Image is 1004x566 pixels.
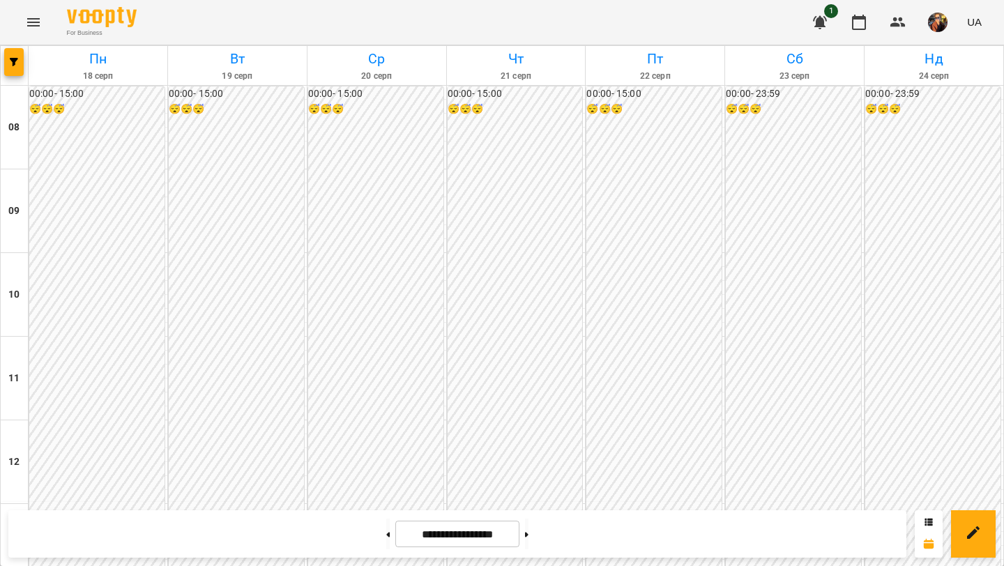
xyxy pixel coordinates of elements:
[170,48,305,70] h6: Вт
[8,371,20,386] h6: 11
[31,70,165,83] h6: 18 серп
[824,4,838,18] span: 1
[308,102,443,117] h6: 😴😴😴
[448,86,583,102] h6: 00:00 - 15:00
[726,102,861,117] h6: 😴😴😴
[67,7,137,27] img: Voopty Logo
[967,15,982,29] span: UA
[449,70,584,83] h6: 21 серп
[928,13,948,32] img: 64c67bdf17accf7feec17070992476f4.jpg
[8,454,20,470] h6: 12
[169,102,304,117] h6: 😴😴😴
[170,70,305,83] h6: 19 серп
[8,204,20,219] h6: 09
[867,48,1001,70] h6: Нд
[308,86,443,102] h6: 00:00 - 15:00
[17,6,50,39] button: Menu
[867,70,1001,83] h6: 24 серп
[586,102,722,117] h6: 😴😴😴
[865,86,1001,102] h6: 00:00 - 23:59
[169,86,304,102] h6: 00:00 - 15:00
[586,86,722,102] h6: 00:00 - 15:00
[727,70,862,83] h6: 23 серп
[29,102,165,117] h6: 😴😴😴
[67,29,137,38] span: For Business
[588,48,722,70] h6: Пт
[310,48,444,70] h6: Ср
[449,48,584,70] h6: Чт
[29,86,165,102] h6: 00:00 - 15:00
[588,70,722,83] h6: 22 серп
[31,48,165,70] h6: Пн
[865,102,1001,117] h6: 😴😴😴
[8,120,20,135] h6: 08
[961,9,987,35] button: UA
[310,70,444,83] h6: 20 серп
[8,287,20,303] h6: 10
[727,48,862,70] h6: Сб
[726,86,861,102] h6: 00:00 - 23:59
[448,102,583,117] h6: 😴😴😴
